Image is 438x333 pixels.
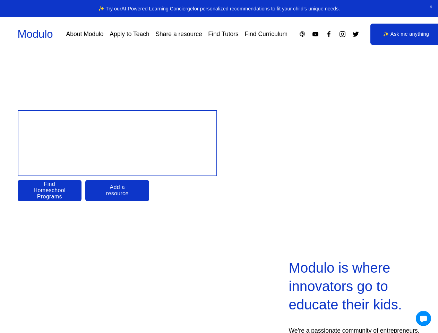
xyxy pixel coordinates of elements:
a: AI-Powered Learning Concierge [121,6,193,11]
a: Apple Podcasts [299,31,306,38]
h2: Modulo is where innovators go to educate their kids. [289,259,420,314]
a: Find Homeschool Programs [18,180,81,201]
a: YouTube [312,31,319,38]
a: Facebook [325,31,333,38]
a: Share a resource [155,28,202,40]
a: Find Curriculum [245,28,288,40]
a: Modulo [18,28,53,40]
span: Design your child’s Education [24,118,209,168]
a: Instagram [339,31,346,38]
a: About Modulo [66,28,104,40]
a: Apply to Teach [110,28,149,40]
a: Add a resource [85,180,149,201]
a: Find Tutors [208,28,239,40]
a: Twitter [352,31,359,38]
